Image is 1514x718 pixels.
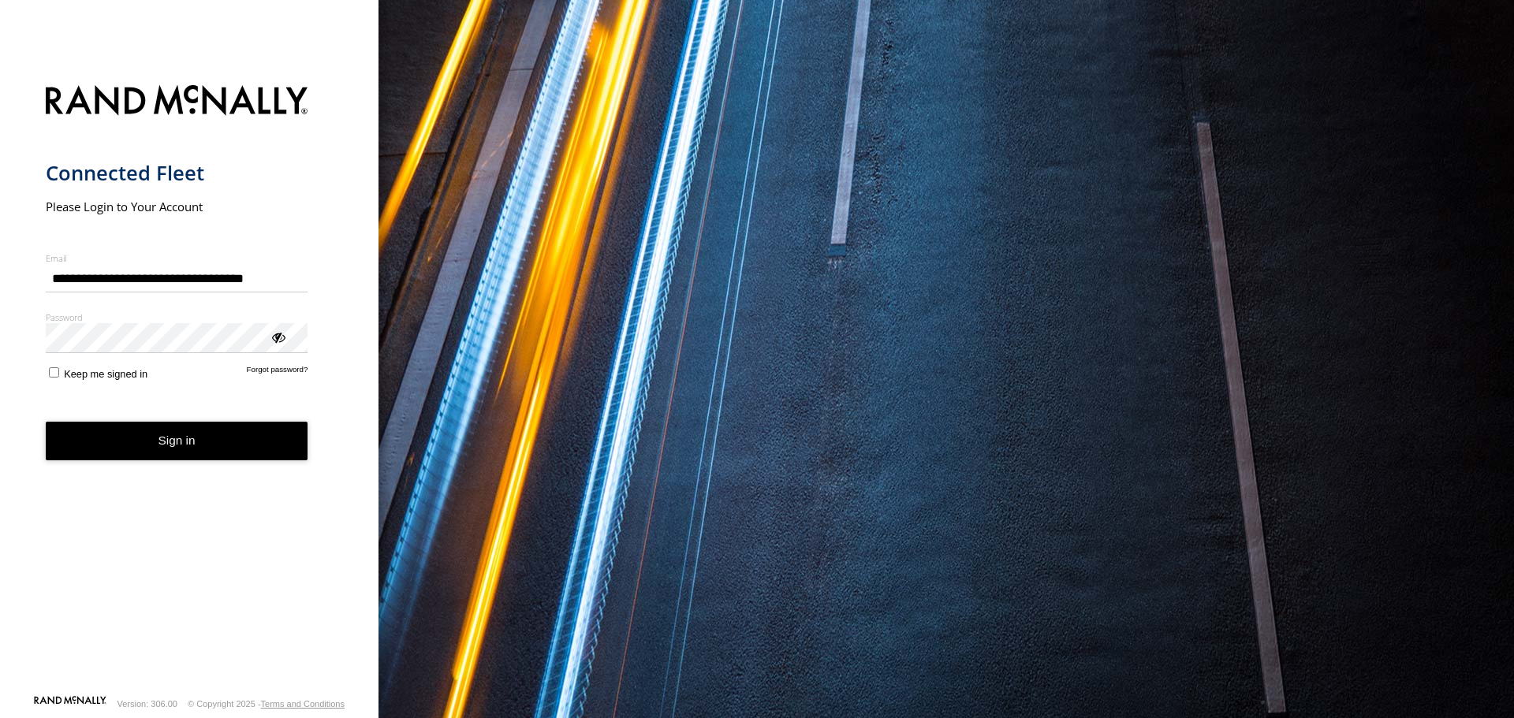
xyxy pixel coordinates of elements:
[46,252,308,264] label: Email
[49,367,59,378] input: Keep me signed in
[46,76,334,694] form: main
[117,699,177,709] div: Version: 306.00
[270,329,285,344] div: ViewPassword
[46,199,308,214] h2: Please Login to Your Account
[188,699,345,709] div: © Copyright 2025 -
[46,82,308,122] img: Rand McNally
[46,160,308,186] h1: Connected Fleet
[34,696,106,712] a: Visit our Website
[64,368,147,380] span: Keep me signed in
[46,311,308,323] label: Password
[46,422,308,460] button: Sign in
[247,365,308,380] a: Forgot password?
[261,699,345,709] a: Terms and Conditions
